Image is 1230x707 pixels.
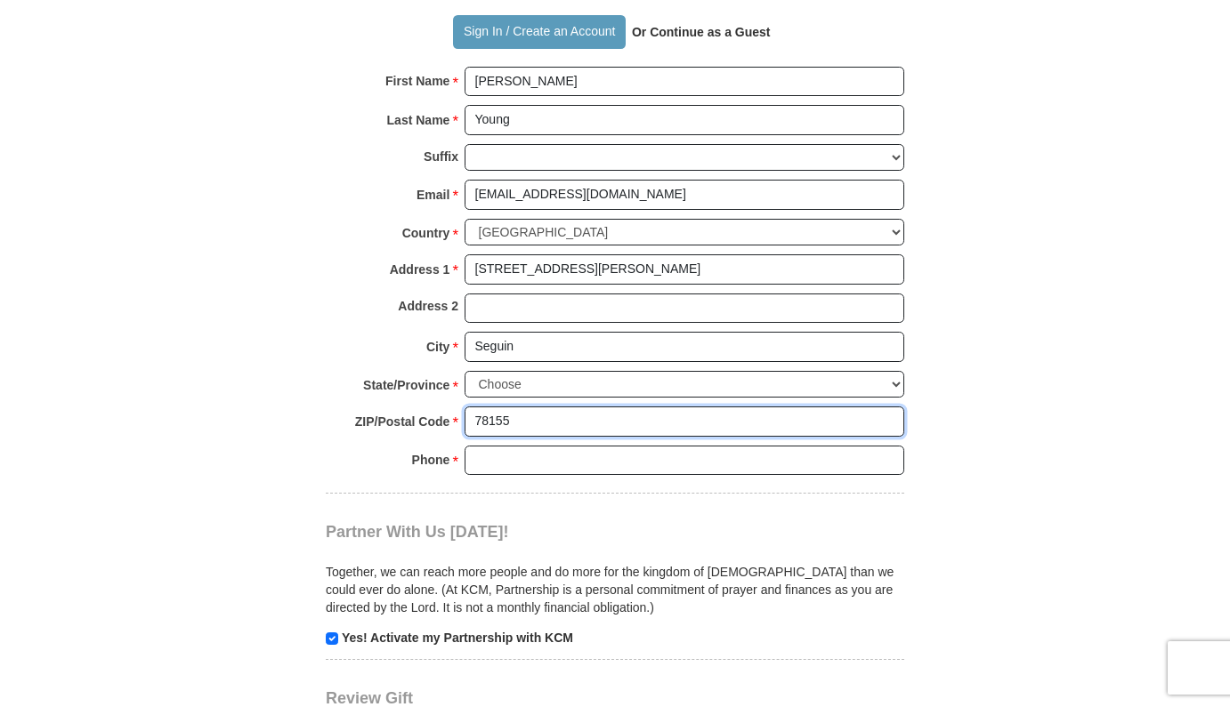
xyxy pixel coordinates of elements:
[398,293,458,318] strong: Address 2
[342,631,573,645] strong: Yes! Activate my Partnership with KCM
[453,15,625,49] button: Sign In / Create an Account
[326,563,904,616] p: Together, we can reach more people and do more for the kingdom of [DEMOGRAPHIC_DATA] than we coul...
[632,25,771,39] strong: Or Continue as a Guest
[355,409,450,434] strong: ZIP/Postal Code
[424,144,458,169] strong: Suffix
[390,257,450,282] strong: Address 1
[402,221,450,245] strong: Country
[412,447,450,472] strong: Phone
[326,689,413,707] span: Review Gift
[387,108,450,133] strong: Last Name
[417,182,449,207] strong: Email
[426,334,449,359] strong: City
[385,68,449,93] strong: First Name
[326,523,509,541] span: Partner With Us [DATE]!
[363,373,449,398] strong: State/Province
